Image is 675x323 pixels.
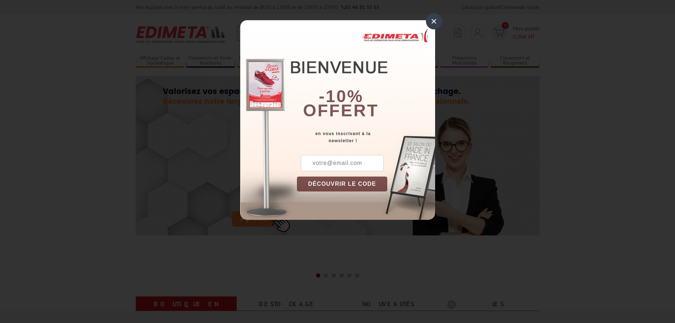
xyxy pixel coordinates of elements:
[303,101,379,120] font: offert
[301,155,384,171] input: votre@email.com
[297,130,435,144] div: en vous inscrivant à la newsletter !
[319,87,364,106] b: -10%
[426,13,442,29] div: ×
[297,177,388,191] button: DÉCOUVRIR LE CODE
